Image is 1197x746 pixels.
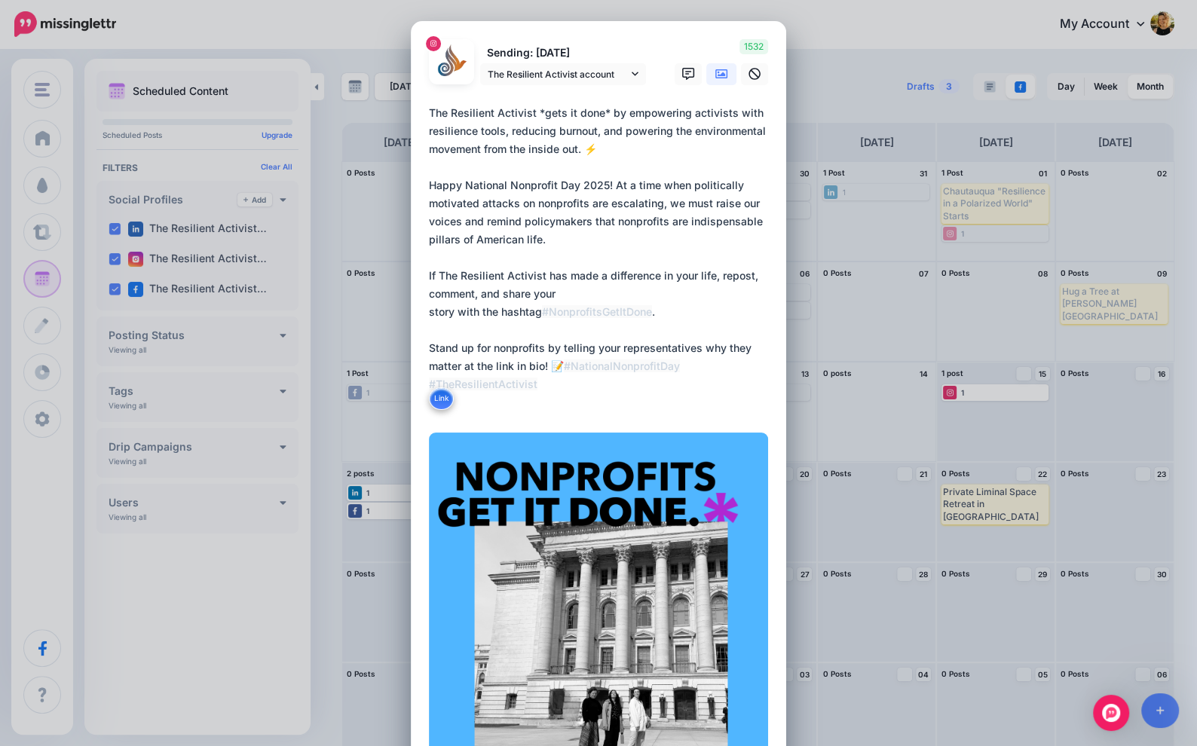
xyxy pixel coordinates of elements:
[480,63,646,85] a: The Resilient Activist account
[480,44,646,62] p: Sending: [DATE]
[739,39,768,54] span: 1532
[1093,695,1129,731] div: Open Intercom Messenger
[429,387,454,410] button: Link
[488,66,628,82] span: The Resilient Activist account
[429,104,776,393] div: The Resilient Activist *gets it done* by empowering activists with resilience tools, reducing bur...
[433,44,470,80] img: 272154027_129880729524117_961140755981698530_n-bsa125680.jpg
